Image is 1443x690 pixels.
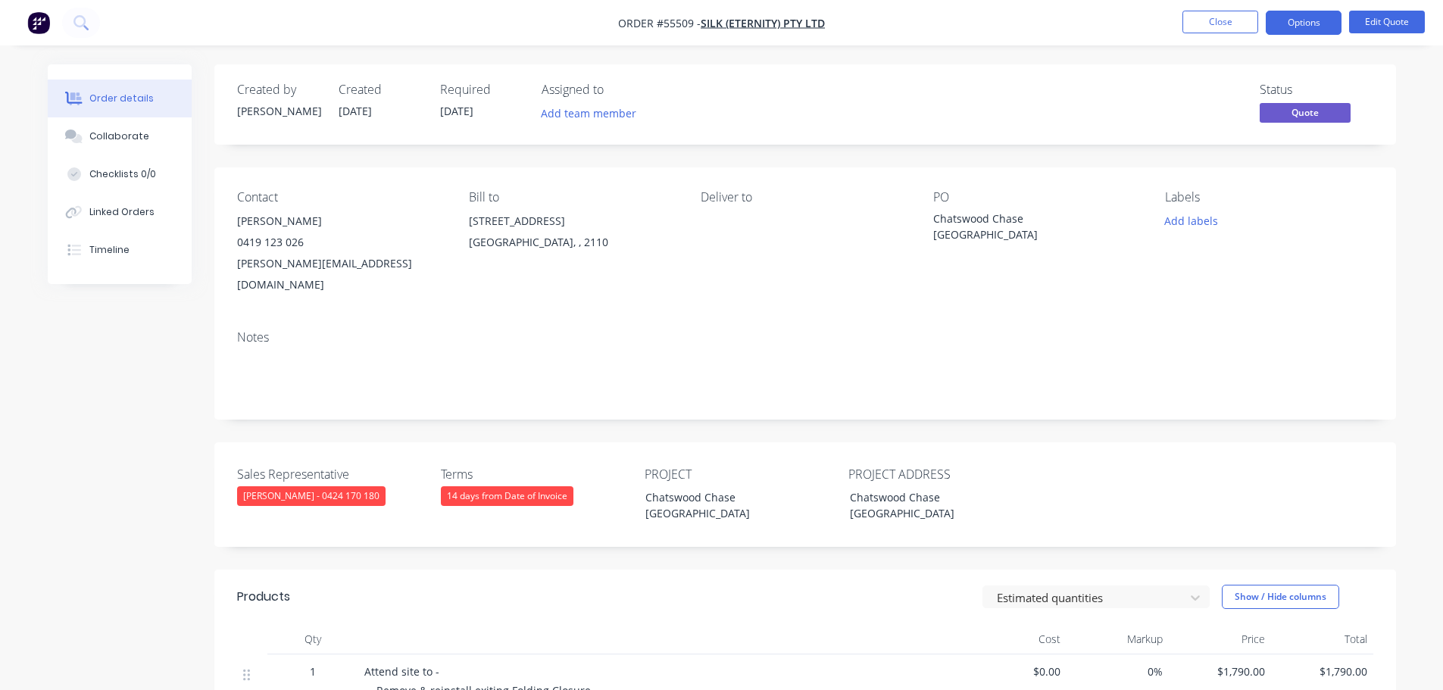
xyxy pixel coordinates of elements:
[701,16,825,30] a: Silk (Eternity) Pty Ltd
[645,465,834,483] label: PROJECT
[469,211,676,232] div: [STREET_ADDRESS]
[237,211,445,232] div: [PERSON_NAME]
[237,465,426,483] label: Sales Representative
[237,588,290,606] div: Products
[469,211,676,259] div: [STREET_ADDRESS][GEOGRAPHIC_DATA], , 2110
[1067,624,1169,654] div: Markup
[1073,663,1163,679] span: 0%
[237,190,445,205] div: Contact
[48,155,192,193] button: Checklists 0/0
[1391,638,1428,675] iframe: Intercom live chat
[237,253,445,295] div: [PERSON_NAME][EMAIL_ADDRESS][DOMAIN_NAME]
[701,190,908,205] div: Deliver to
[633,486,823,524] div: Chatswood Chase [GEOGRAPHIC_DATA]
[933,190,1141,205] div: PO
[469,232,676,253] div: [GEOGRAPHIC_DATA], , 2110
[237,486,386,506] div: [PERSON_NAME] - 0424 170 180
[27,11,50,34] img: Factory
[441,486,573,506] div: 14 days from Date of Invoice
[364,664,439,679] span: Attend site to -
[1271,624,1373,654] div: Total
[533,103,644,123] button: Add team member
[1277,663,1367,679] span: $1,790.00
[89,92,154,105] div: Order details
[237,211,445,295] div: [PERSON_NAME]0419 123 026[PERSON_NAME][EMAIL_ADDRESS][DOMAIN_NAME]
[48,80,192,117] button: Order details
[964,624,1067,654] div: Cost
[339,104,372,118] span: [DATE]
[89,243,130,257] div: Timeline
[1157,211,1226,231] button: Add labels
[48,231,192,269] button: Timeline
[1175,663,1265,679] span: $1,790.00
[440,83,523,97] div: Required
[970,663,1060,679] span: $0.00
[310,663,316,679] span: 1
[838,486,1027,524] div: Chatswood Chase [GEOGRAPHIC_DATA]
[441,465,630,483] label: Terms
[89,130,149,143] div: Collaborate
[440,104,473,118] span: [DATE]
[237,83,320,97] div: Created by
[89,167,156,181] div: Checklists 0/0
[1260,103,1351,122] span: Quote
[267,624,358,654] div: Qty
[469,190,676,205] div: Bill to
[542,83,693,97] div: Assigned to
[89,205,155,219] div: Linked Orders
[1266,11,1341,35] button: Options
[1349,11,1425,33] button: Edit Quote
[933,211,1123,242] div: Chatswood Chase [GEOGRAPHIC_DATA]
[48,117,192,155] button: Collaborate
[848,465,1038,483] label: PROJECT ADDRESS
[618,16,701,30] span: Order #55509 -
[237,232,445,253] div: 0419 123 026
[1222,585,1339,609] button: Show / Hide columns
[1165,190,1373,205] div: Labels
[48,193,192,231] button: Linked Orders
[237,103,320,119] div: [PERSON_NAME]
[1182,11,1258,33] button: Close
[542,103,645,123] button: Add team member
[1169,624,1271,654] div: Price
[1260,83,1373,97] div: Status
[237,330,1373,345] div: Notes
[339,83,422,97] div: Created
